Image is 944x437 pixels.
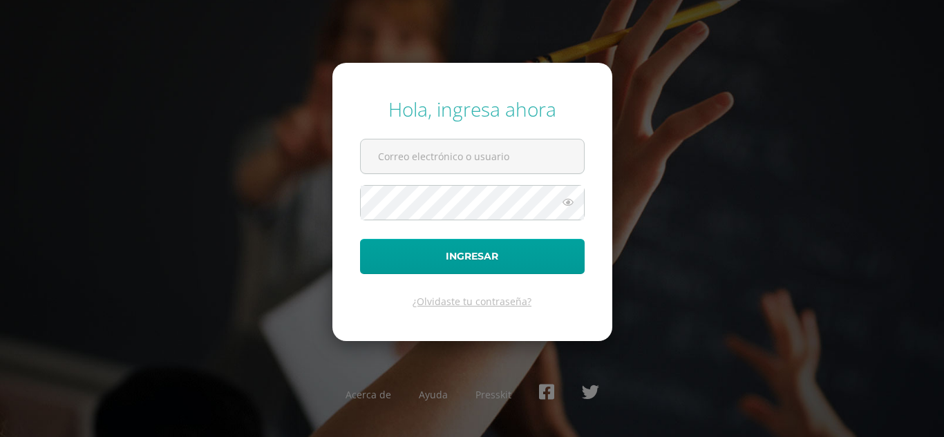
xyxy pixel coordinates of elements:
[346,388,391,401] a: Acerca de
[361,139,584,173] input: Correo electrónico o usuario
[360,239,585,274] button: Ingresar
[360,96,585,122] div: Hola, ingresa ahora
[413,295,531,308] a: ¿Olvidaste tu contraseña?
[475,388,511,401] a: Presskit
[419,388,448,401] a: Ayuda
